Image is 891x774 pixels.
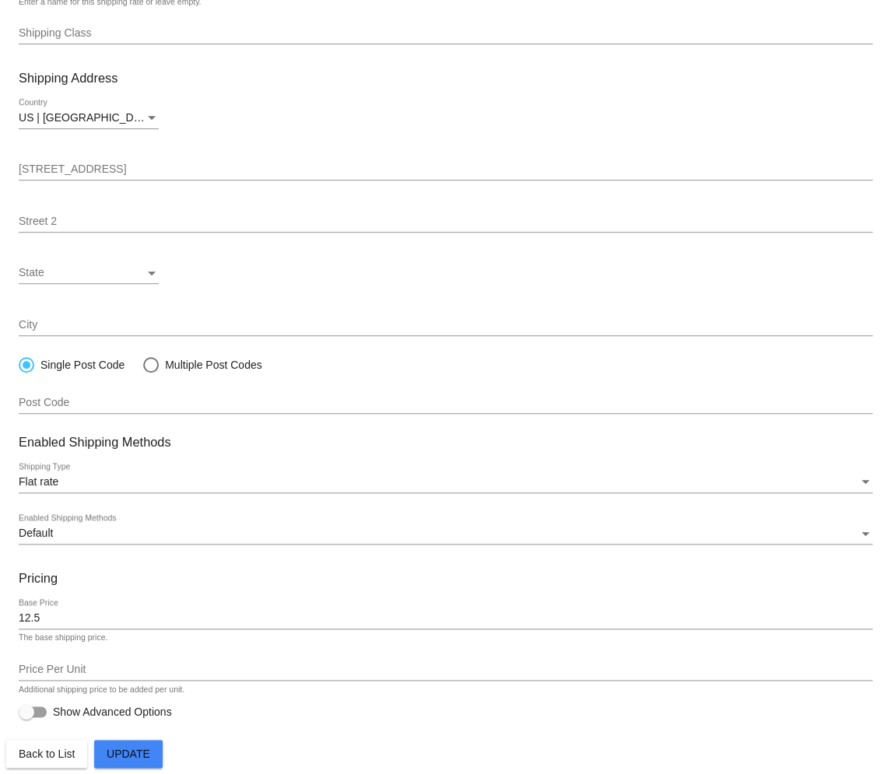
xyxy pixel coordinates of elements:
[53,704,172,720] span: Show Advanced Options
[19,266,44,278] span: State
[19,527,53,539] span: Default
[19,685,184,695] div: Additional shipping price to be added per unit.
[19,527,872,540] mat-select: Enabled Shipping Methods
[19,476,872,489] mat-select: Shipping Type
[19,215,872,228] input: Street 2
[19,435,872,450] h3: Enabled Shipping Methods
[19,112,159,124] mat-select: Country
[19,163,872,176] input: Street 1
[6,740,87,768] button: Back to List
[19,748,75,760] span: Back to List
[19,612,872,625] input: Base Price
[19,111,156,124] span: US | [GEOGRAPHIC_DATA]
[19,571,872,586] h3: Pricing
[19,71,872,86] h3: Shipping Address
[19,27,872,40] input: Shipping Class
[19,267,159,279] mat-select: State
[19,664,872,676] input: Price Per Unit
[159,359,262,371] div: Multiple Post Codes
[19,397,872,409] input: Post Code
[94,740,163,768] button: Update
[19,319,872,331] input: City
[34,359,125,371] div: Single Post Code
[19,633,107,643] div: The base shipping price.
[107,748,150,760] span: Update
[19,475,58,488] span: Flat rate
